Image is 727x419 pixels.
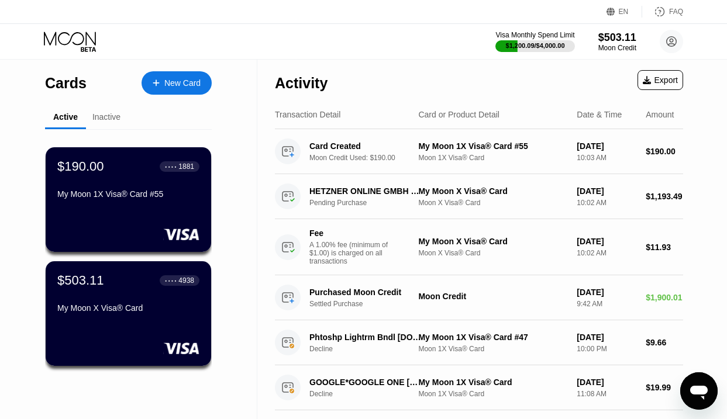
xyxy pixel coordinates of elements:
div: 9:42 AM [577,300,636,308]
div: Activity [275,75,328,92]
div: Moon Credit Used: $190.00 [309,154,430,162]
div: Date & Time [577,110,622,119]
div: Amount [646,110,674,119]
div: Export [638,70,683,90]
div: $1,193.49 [646,192,683,201]
div: Fee [309,228,391,238]
div: $19.99 [646,383,683,392]
div: Purchased Moon CreditSettled PurchaseMoon Credit[DATE]9:42 AM$1,900.01 [275,275,683,320]
div: My Moon 1X Visa® Card #47 [418,333,567,342]
div: $503.11 [57,273,104,288]
iframe: Кнопка запуска окна обмена сообщениями [680,372,718,410]
div: Active [53,112,78,122]
div: Decline [309,345,430,353]
div: Moon Credit [598,44,636,52]
div: $1,200.09 / $4,000.00 [506,42,565,49]
div: 10:02 AM [577,249,636,257]
div: FeeA 1.00% fee (minimum of $1.00) is charged on all transactionsMy Moon X Visa® CardMoon X Visa® ... [275,219,683,275]
div: $9.66 [646,338,683,347]
div: ● ● ● ● [165,165,177,168]
div: [DATE] [577,141,636,151]
div: $190.00 [646,147,683,156]
div: Decline [309,390,430,398]
div: Card Created [309,141,422,151]
div: My Moon X Visa® Card [57,303,199,313]
div: ● ● ● ● [165,279,177,282]
div: Moon 1X Visa® Card [418,390,567,398]
div: My Moon X Visa® Card [418,237,567,246]
div: My Moon 1X Visa® Card #55 [57,189,199,199]
div: [DATE] [577,186,636,196]
div: Inactive [92,112,120,122]
div: 1881 [178,162,194,171]
div: Moon X Visa® Card [418,249,567,257]
div: 10:02 AM [577,199,636,207]
div: Card or Product Detail [418,110,499,119]
div: HETZNER ONLINE GMBH [DOMAIN_NAME][URL] DE [309,186,422,196]
div: Card CreatedMoon Credit Used: $190.00My Moon 1X Visa® Card #55Moon 1X Visa® Card[DATE]10:03 AM$19... [275,129,683,174]
div: Moon 1X Visa® Card [418,345,567,353]
div: Phtoshp Lightrm Bndl [DOMAIN_NAME] IE [309,333,422,342]
div: $1,900.01 [646,293,683,302]
div: My Moon X Visa® Card [418,186,567,196]
div: Cards [45,75,87,92]
div: GOOGLE*GOOGLE ONE [DOMAIN_NAME][URL] [309,378,422,387]
div: FAQ [669,8,683,16]
div: EN [619,8,629,16]
div: [DATE] [577,378,636,387]
div: My Moon 1X Visa® Card #55 [418,141,567,151]
div: Visa Monthly Spend Limit [495,31,574,39]
div: 4938 [178,276,194,285]
div: A 1.00% fee (minimum of $1.00) is charged on all transactions [309,241,397,265]
div: EN [607,6,642,18]
div: New Card [164,78,201,88]
div: Settled Purchase [309,300,430,308]
div: Phtoshp Lightrm Bndl [DOMAIN_NAME] IEDeclineMy Moon 1X Visa® Card #47Moon 1X Visa® Card[DATE]10:0... [275,320,683,365]
div: $190.00 [57,159,104,174]
div: $11.93 [646,243,683,252]
div: [DATE] [577,288,636,297]
div: 11:08 AM [577,390,636,398]
div: Export [643,75,678,85]
div: Moon X Visa® Card [418,199,567,207]
div: My Moon 1X Visa® Card [418,378,567,387]
div: Visa Monthly Spend Limit$1,200.09/$4,000.00 [495,31,574,52]
div: $503.11Moon Credit [598,32,636,52]
div: Moon Credit [418,292,567,301]
div: Pending Purchase [309,199,430,207]
div: $503.11 [598,32,636,44]
div: [DATE] [577,333,636,342]
div: Purchased Moon Credit [309,288,422,297]
div: GOOGLE*GOOGLE ONE [DOMAIN_NAME][URL]DeclineMy Moon 1X Visa® CardMoon 1X Visa® Card[DATE]11:08 AM$... [275,365,683,410]
div: $503.11● ● ● ●4938My Moon X Visa® Card [46,261,211,366]
div: New Card [142,71,212,95]
div: 10:03 AM [577,154,636,162]
div: 10:00 PM [577,345,636,353]
div: Transaction Detail [275,110,340,119]
div: Moon 1X Visa® Card [418,154,567,162]
div: $190.00● ● ● ●1881My Moon 1X Visa® Card #55 [46,147,211,252]
div: HETZNER ONLINE GMBH [DOMAIN_NAME][URL] DEPending PurchaseMy Moon X Visa® CardMoon X Visa® Card[DA... [275,174,683,219]
div: FAQ [642,6,683,18]
div: [DATE] [577,237,636,246]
